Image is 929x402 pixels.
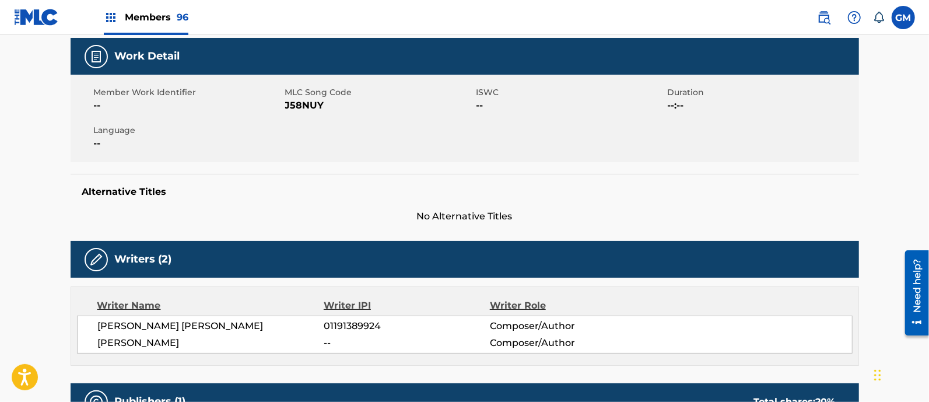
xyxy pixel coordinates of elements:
[668,99,856,113] span: --:--
[324,299,490,313] div: Writer IPI
[668,86,856,99] span: Duration
[94,124,282,137] span: Language
[324,319,489,333] span: 01191389924
[892,6,915,29] div: User Menu
[324,336,489,350] span: --
[177,12,188,23] span: 96
[490,319,641,333] span: Composer/Author
[97,299,324,313] div: Writer Name
[89,50,103,64] img: Work Detail
[94,99,282,113] span: --
[14,9,59,26] img: MLC Logo
[476,99,665,113] span: --
[843,6,866,29] div: Help
[817,11,831,25] img: search
[71,209,859,223] span: No Alternative Titles
[847,11,861,25] img: help
[871,346,929,402] iframe: Chat Widget
[490,299,641,313] div: Writer Role
[125,11,188,24] span: Members
[115,50,180,63] h5: Work Detail
[285,99,474,113] span: J58NUY
[98,319,324,333] span: [PERSON_NAME] [PERSON_NAME]
[873,12,885,23] div: Notifications
[98,336,324,350] span: [PERSON_NAME]
[94,86,282,99] span: Member Work Identifier
[285,86,474,99] span: MLC Song Code
[89,253,103,267] img: Writers
[476,86,665,99] span: ISWC
[490,336,641,350] span: Composer/Author
[896,246,929,340] iframe: Resource Center
[104,11,118,25] img: Top Rightsholders
[812,6,836,29] a: Public Search
[82,186,847,198] h5: Alternative Titles
[94,137,282,151] span: --
[115,253,172,266] h5: Writers (2)
[874,358,881,393] div: Drag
